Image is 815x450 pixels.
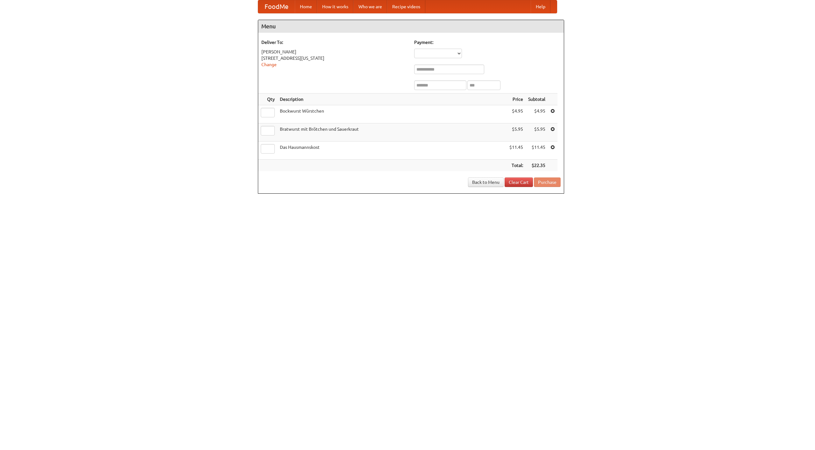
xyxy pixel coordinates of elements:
[258,20,564,33] h4: Menu
[526,142,548,160] td: $11.45
[261,49,408,55] div: [PERSON_NAME]
[353,0,387,13] a: Who we are
[277,105,507,123] td: Bockwurst Würstchen
[258,93,277,105] th: Qty
[534,177,561,187] button: Purchase
[317,0,353,13] a: How it works
[526,123,548,142] td: $5.95
[261,62,277,67] a: Change
[414,39,561,45] h5: Payment:
[526,160,548,171] th: $22.35
[505,177,533,187] a: Clear Cart
[507,123,526,142] td: $5.95
[277,123,507,142] td: Bratwurst mit Brötchen und Sauerkraut
[387,0,425,13] a: Recipe videos
[526,105,548,123] td: $4.95
[507,93,526,105] th: Price
[531,0,550,13] a: Help
[295,0,317,13] a: Home
[468,177,504,187] a: Back to Menu
[277,142,507,160] td: Das Hausmannskost
[507,160,526,171] th: Total:
[258,0,295,13] a: FoodMe
[507,105,526,123] td: $4.95
[261,55,408,61] div: [STREET_ADDRESS][US_STATE]
[526,93,548,105] th: Subtotal
[507,142,526,160] td: $11.45
[277,93,507,105] th: Description
[261,39,408,45] h5: Deliver To:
